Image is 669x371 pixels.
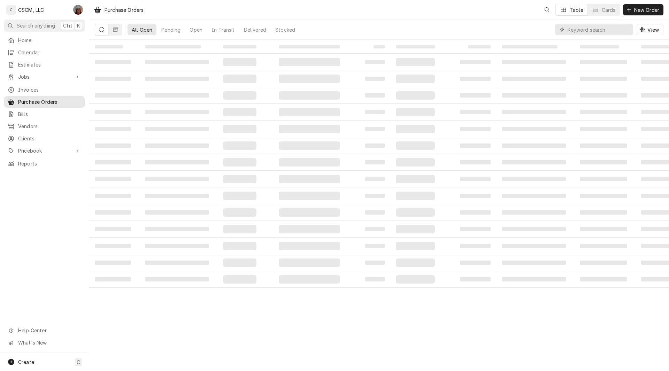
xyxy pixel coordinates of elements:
span: ‌ [580,110,627,114]
span: ‌ [502,210,566,215]
span: ‌ [279,225,340,233]
span: ‌ [580,244,627,248]
span: Invoices [18,86,81,93]
button: Open search [541,4,553,15]
span: ‌ [460,93,491,98]
span: ‌ [223,208,256,217]
span: ‌ [641,45,669,48]
span: ‌ [460,60,491,64]
a: Reports [4,158,85,169]
span: ‌ [502,60,566,64]
span: Reports [18,160,81,167]
span: ‌ [396,175,435,183]
span: Vendors [18,123,81,130]
div: DV [73,5,83,15]
span: Create [18,359,34,365]
span: ‌ [580,194,627,198]
div: Dena Vecchetti's Avatar [73,5,83,15]
span: ‌ [279,158,340,167]
span: ‌ [279,125,340,133]
span: ‌ [95,77,131,81]
span: C [77,358,80,366]
span: ‌ [396,108,435,116]
span: ‌ [502,277,566,281]
span: Calendar [18,49,81,56]
span: ‌ [396,91,435,100]
span: Bills [18,110,81,118]
span: ‌ [502,93,566,98]
span: ‌ [396,75,435,83]
span: ‌ [502,194,566,198]
span: ‌ [145,227,209,231]
span: ‌ [279,275,340,284]
span: ‌ [365,127,385,131]
span: Help Center [18,327,80,334]
span: ‌ [365,227,385,231]
span: Clients [18,135,81,142]
span: ‌ [502,177,566,181]
span: ‌ [460,277,491,281]
span: ‌ [279,258,340,267]
button: New Order [623,4,663,15]
span: ‌ [223,275,256,284]
span: ‌ [580,160,627,164]
a: Go to Pricebook [4,145,85,156]
span: ‌ [279,242,340,250]
span: ‌ [460,244,491,248]
a: Invoices [4,84,85,95]
span: ‌ [145,60,209,64]
span: ‌ [396,45,435,48]
span: ‌ [279,141,340,150]
span: ‌ [365,210,385,215]
span: ‌ [468,45,491,48]
span: ‌ [223,125,256,133]
span: ‌ [502,244,566,248]
span: ‌ [95,60,131,64]
div: In Transit [212,26,235,33]
span: ‌ [460,210,491,215]
input: Keyword search [568,24,630,35]
span: ‌ [95,45,123,48]
span: ‌ [95,261,131,265]
span: ‌ [580,93,627,98]
span: ‌ [365,60,385,64]
span: ‌ [460,261,491,265]
span: ‌ [365,77,385,81]
span: ‌ [145,127,209,131]
span: ‌ [396,141,435,150]
span: ‌ [223,242,256,250]
span: Jobs [18,73,71,80]
a: Purchase Orders [4,96,85,108]
button: View [636,24,663,35]
span: ‌ [95,227,131,231]
span: ‌ [460,127,491,131]
span: ‌ [95,160,131,164]
span: ‌ [502,261,566,265]
span: ‌ [279,208,340,217]
span: ‌ [223,175,256,183]
span: View [646,26,660,33]
span: ‌ [223,225,256,233]
div: Stocked [275,26,295,33]
span: ‌ [223,108,256,116]
div: Open [190,26,202,33]
div: Delivered [244,26,266,33]
a: Bills [4,108,85,120]
span: ‌ [365,144,385,148]
span: ‌ [460,144,491,148]
span: ‌ [95,144,131,148]
span: ‌ [460,227,491,231]
span: ‌ [365,261,385,265]
table: All Open Purchase Orders List Loading [89,40,669,371]
a: Go to Jobs [4,71,85,83]
span: ‌ [145,261,209,265]
span: ‌ [502,45,557,48]
span: ‌ [145,144,209,148]
div: C [6,5,16,15]
span: ‌ [145,45,201,48]
span: ‌ [580,277,627,281]
a: Calendar [4,47,85,58]
div: Pending [161,26,180,33]
span: ‌ [580,210,627,215]
span: ‌ [460,110,491,114]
